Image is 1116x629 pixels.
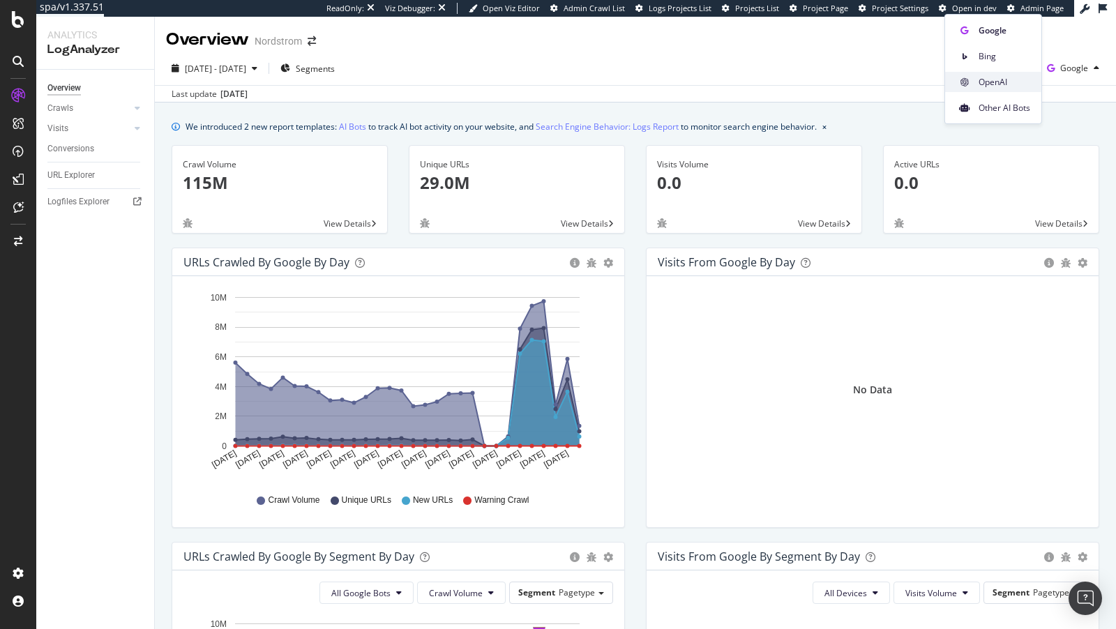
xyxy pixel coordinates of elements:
div: circle-info [570,552,580,562]
button: [DATE] - [DATE] [166,57,263,79]
div: circle-info [1044,258,1054,268]
text: [DATE] [542,448,570,470]
p: 115M [183,171,377,195]
span: All Google Bots [331,587,391,599]
text: [DATE] [234,448,262,470]
a: Visits [47,121,130,136]
span: Pagetype [1033,586,1069,598]
text: [DATE] [210,448,238,470]
div: arrow-right-arrow-left [308,36,316,46]
span: Logs Projects List [649,3,711,13]
span: Bing [979,50,1030,63]
div: gear [603,258,613,268]
button: All Devices [813,582,890,604]
div: circle-info [1044,552,1054,562]
button: Google [1041,57,1105,79]
div: circle-info [570,258,580,268]
div: Logfiles Explorer [47,195,110,209]
a: Open in dev [939,3,997,14]
span: Other AI Bots [979,102,1030,114]
button: close banner [819,116,830,137]
span: Open in dev [952,3,997,13]
div: bug [420,218,430,228]
span: Project Page [803,3,848,13]
a: Projects List [722,3,779,14]
text: [DATE] [376,448,404,470]
text: 2M [215,411,227,421]
span: View Details [561,218,608,229]
div: LogAnalyzer [47,42,143,58]
span: New URLs [413,494,453,506]
span: [DATE] - [DATE] [185,63,246,75]
div: We introduced 2 new report templates: to track AI bot activity on your website, and to monitor se... [186,119,817,134]
div: Analytics [47,28,143,42]
text: 10M [211,293,227,303]
div: Visits [47,121,68,136]
div: Overview [166,28,249,52]
div: gear [1078,258,1087,268]
a: Project Settings [859,3,928,14]
div: Unique URLs [420,158,614,171]
span: Segment [993,586,1030,598]
div: URLs Crawled by Google By Segment By Day [183,550,414,563]
span: View Details [1035,218,1083,229]
a: Crawls [47,101,130,116]
div: bug [587,552,596,562]
a: Admin Crawl List [550,3,625,14]
span: All Devices [824,587,867,599]
span: Projects List [735,3,779,13]
div: ReadOnly: [326,3,364,14]
div: info banner [172,119,1099,134]
div: URL Explorer [47,168,95,183]
a: Open Viz Editor [469,3,540,14]
text: [DATE] [329,448,356,470]
span: Segment [518,586,555,598]
a: URL Explorer [47,168,144,183]
text: 6M [215,352,227,362]
text: [DATE] [257,448,285,470]
div: No Data [853,383,892,397]
a: Search Engine Behavior: Logs Report [536,119,679,134]
p: 0.0 [894,171,1088,195]
a: Conversions [47,142,144,156]
div: Visits from Google By Segment By Day [658,550,860,563]
div: Conversions [47,142,94,156]
div: Crawl Volume [183,158,377,171]
span: Unique URLs [342,494,391,506]
button: Visits Volume [893,582,980,604]
div: Nordstrom [255,34,302,48]
text: 0 [222,441,227,451]
div: gear [603,552,613,562]
div: [DATE] [220,88,248,100]
div: Visits Volume [657,158,851,171]
a: AI Bots [339,119,366,134]
div: gear [1078,552,1087,562]
button: Segments [275,57,340,79]
text: [DATE] [400,448,428,470]
span: Google [1060,62,1088,74]
p: 0.0 [657,171,851,195]
button: Crawl Volume [417,582,506,604]
text: 10M [211,619,227,629]
a: Logs Projects List [635,3,711,14]
text: [DATE] [352,448,380,470]
span: View Details [324,218,371,229]
span: Segments [296,63,335,75]
span: Pagetype [559,586,595,598]
a: Logfiles Explorer [47,195,144,209]
text: [DATE] [495,448,522,470]
text: 8M [215,323,227,333]
svg: A chart. [183,287,614,481]
div: Crawls [47,101,73,116]
text: [DATE] [471,448,499,470]
span: Crawl Volume [268,494,319,506]
div: bug [894,218,904,228]
text: [DATE] [518,448,546,470]
text: [DATE] [447,448,475,470]
span: Warning Crawl [474,494,529,506]
div: Overview [47,81,81,96]
span: View Details [798,218,845,229]
text: [DATE] [305,448,333,470]
div: Viz Debugger: [385,3,435,14]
